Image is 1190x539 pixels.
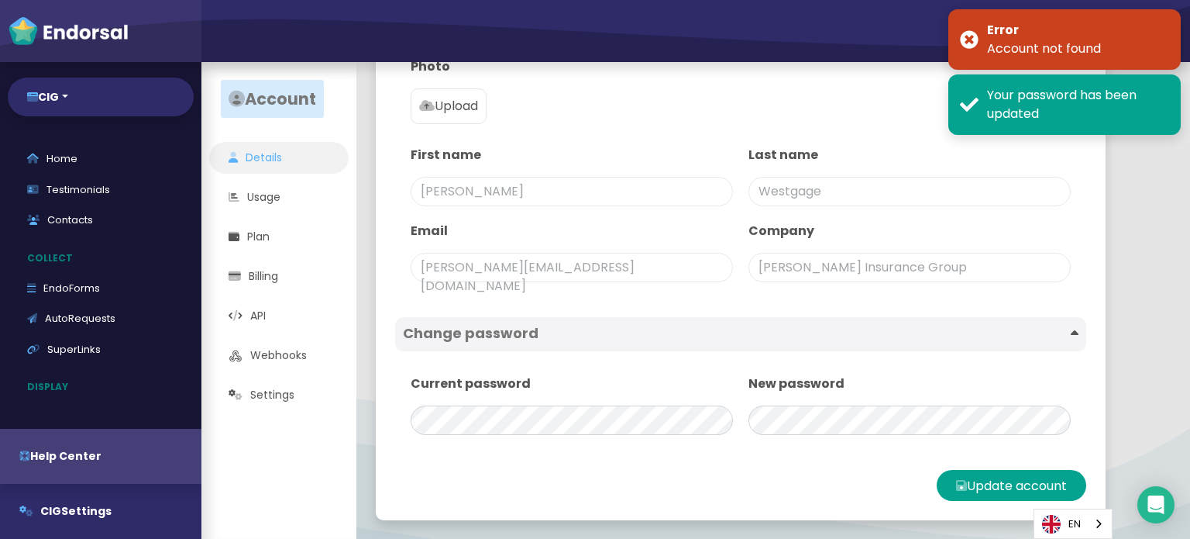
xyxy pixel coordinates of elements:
a: SuperLinks [8,334,194,365]
span: Account [221,80,324,118]
button: CIG [8,78,194,116]
a: Contacts [8,205,194,236]
a: Testimonials [8,174,194,206]
a: Details [209,142,349,174]
a: Webhooks [209,340,349,371]
p: Current password [411,375,733,393]
p: Display [8,372,201,402]
h4: Change password [403,325,741,342]
a: API [209,300,349,332]
p: First name [411,146,733,164]
div: Language [1034,509,1113,539]
p: Email [411,222,733,240]
span: [PERSON_NAME] [411,177,733,206]
p: Last name [748,146,1071,164]
p: New password [748,375,1071,393]
a: Widgets [8,402,194,433]
img: endorsal-logo-white@2x.png [8,16,129,47]
p: Company [748,222,1071,240]
p: Collect [8,244,201,273]
button: Update account [937,470,1086,501]
a: Home [8,143,194,174]
p: Photo [411,57,1071,76]
div: Account not found [987,40,1169,58]
button: [PERSON_NAME] [1027,8,1171,54]
a: Billing [209,261,349,292]
div: Error [987,21,1169,40]
span: [PERSON_NAME][EMAIL_ADDRESS][DOMAIN_NAME] [411,253,733,282]
a: Usage [209,181,349,213]
aside: Language selected: English [1034,509,1113,539]
button: en [938,16,992,47]
span: CIG [40,503,61,519]
a: Plan [209,221,349,253]
span: [PERSON_NAME] Insurance Group [748,253,1071,282]
a: EN [1034,510,1112,538]
span: Westgage [748,177,1071,206]
a: AutoRequests [8,303,194,334]
div: [PERSON_NAME] [1035,8,1132,54]
div: Open Intercom Messenger [1137,486,1175,523]
div: Your password has been updated [987,86,1169,123]
a: EndoForms [8,273,194,304]
p: Upload [419,97,478,116]
a: Settings [209,379,349,411]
